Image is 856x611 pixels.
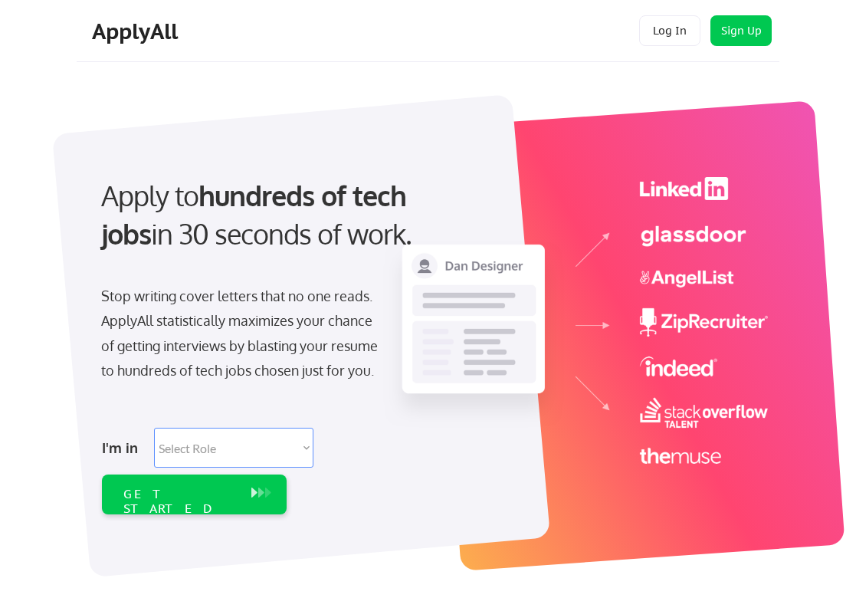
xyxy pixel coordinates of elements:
div: I'm in [102,435,145,460]
button: Log In [639,15,700,46]
div: Apply to in 30 seconds of work. [101,176,445,254]
div: GET STARTED [123,487,236,516]
strong: hundreds of tech jobs [101,178,413,251]
button: Sign Up [710,15,772,46]
div: ApplyAll [92,18,182,44]
div: Stop writing cover letters that no one reads. ApplyAll statistically maximizes your chance of get... [101,284,384,383]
